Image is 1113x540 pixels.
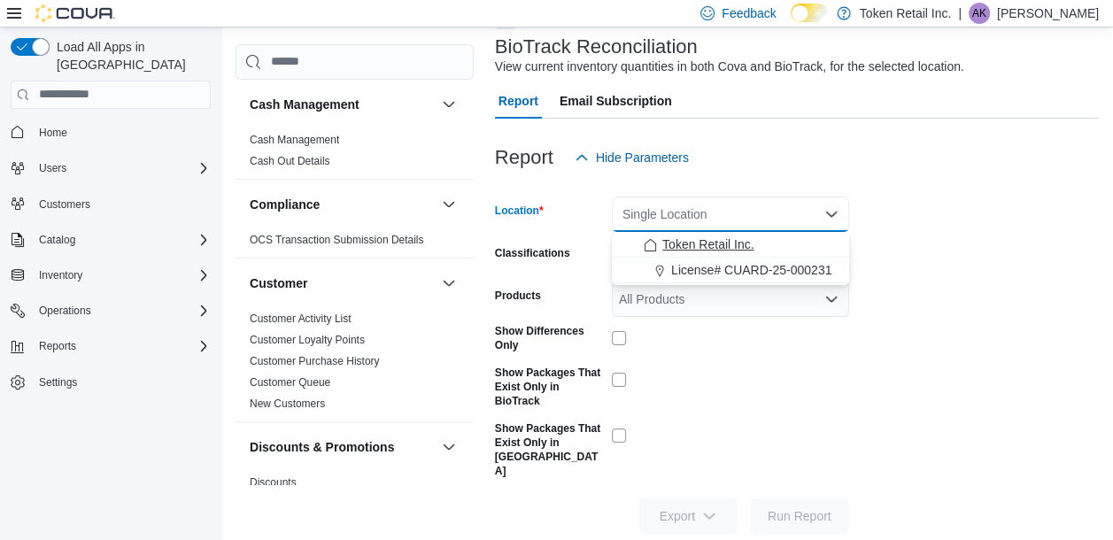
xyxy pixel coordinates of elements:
span: New Customers [250,397,325,411]
span: Settings [39,375,77,390]
button: Open list of options [824,292,839,306]
span: Operations [32,300,211,321]
button: Settings [4,369,218,395]
span: License# CUARD-25-000231 [671,261,831,279]
span: Cash Management [250,133,339,147]
button: Operations [4,298,218,323]
span: Customers [32,193,211,215]
span: Operations [39,304,91,318]
span: Email Subscription [560,83,672,119]
button: Compliance [250,196,435,213]
label: Classifications [495,246,570,260]
button: Discounts & Promotions [438,436,460,458]
button: Hide Parameters [568,140,696,175]
span: OCS Transaction Submission Details [250,233,424,247]
span: Customer Loyalty Points [250,333,365,347]
div: Compliance [236,229,474,258]
a: Customer Queue [250,376,330,389]
span: Discounts [250,475,297,490]
h3: BioTrack Reconciliation [495,36,698,58]
p: Token Retail Inc. [860,3,952,24]
a: Cash Management [250,134,339,146]
span: Token Retail Inc. [662,235,754,253]
span: Catalog [32,229,211,251]
a: Settings [32,372,84,393]
a: Customer Activity List [250,312,352,325]
span: Customer Activity List [250,312,352,326]
span: Export [649,498,727,534]
h3: Report [495,147,553,168]
h3: Discounts & Promotions [250,438,394,456]
button: Users [4,156,218,181]
p: [PERSON_NAME] [997,3,1099,24]
span: Dark Mode [791,22,792,23]
span: Users [39,161,66,175]
a: Discounts [250,476,297,489]
button: Customer [438,273,460,294]
span: Home [39,126,67,140]
a: Customer Loyalty Points [250,334,365,346]
span: Customer Purchase History [250,354,380,368]
div: Customer [236,308,474,421]
label: Location [495,204,544,218]
button: Token Retail Inc. [612,232,849,258]
h3: Customer [250,274,307,292]
button: Inventory [4,263,218,288]
button: Catalog [4,228,218,252]
button: Run Report [750,498,849,534]
h3: Compliance [250,196,320,213]
button: Customer [250,274,435,292]
span: Inventory [32,265,211,286]
label: Show Packages That Exist Only in [GEOGRAPHIC_DATA] [495,421,605,478]
div: Ashish Kapoor [969,3,990,24]
button: Catalog [32,229,82,251]
span: Reports [39,339,76,353]
span: Customers [39,197,90,212]
label: Products [495,289,541,303]
span: Report [499,83,538,119]
span: Catalog [39,233,75,247]
p: | [958,3,962,24]
button: Cash Management [250,96,435,113]
div: View current inventory quantities in both Cova and BioTrack, for the selected location. [495,58,964,76]
button: Customers [4,191,218,217]
a: New Customers [250,397,325,410]
span: Load All Apps in [GEOGRAPHIC_DATA] [50,38,211,73]
button: Reports [4,334,218,359]
label: Show Differences Only [495,324,605,352]
a: Home [32,122,74,143]
span: Reports [32,336,211,357]
button: Home [4,120,218,145]
div: Choose from the following options [612,232,849,283]
button: Operations [32,300,98,321]
a: Customers [32,194,97,215]
a: Customer Purchase History [250,355,380,367]
button: Users [32,158,73,179]
span: Inventory [39,268,82,282]
button: Compliance [438,194,460,215]
img: Cova [35,4,115,22]
button: Export [638,498,738,534]
span: Feedback [722,4,776,22]
span: Hide Parameters [596,149,689,166]
button: Close list of options [824,207,839,221]
label: Show Packages That Exist Only in BioTrack [495,366,605,408]
button: Reports [32,336,83,357]
button: Cash Management [438,94,460,115]
span: Settings [32,371,211,393]
span: Users [32,158,211,179]
button: License# CUARD-25-000231 [612,258,849,283]
span: Run Report [768,507,831,525]
a: Cash Out Details [250,155,330,167]
span: Customer Queue [250,375,330,390]
span: AK [972,3,986,24]
div: Cash Management [236,129,474,179]
a: OCS Transaction Submission Details [250,234,424,246]
span: Cash Out Details [250,154,330,168]
button: Discounts & Promotions [250,438,435,456]
input: Dark Mode [791,4,828,22]
nav: Complex example [11,112,211,442]
span: Home [32,121,211,143]
h3: Cash Management [250,96,359,113]
button: Inventory [32,265,89,286]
